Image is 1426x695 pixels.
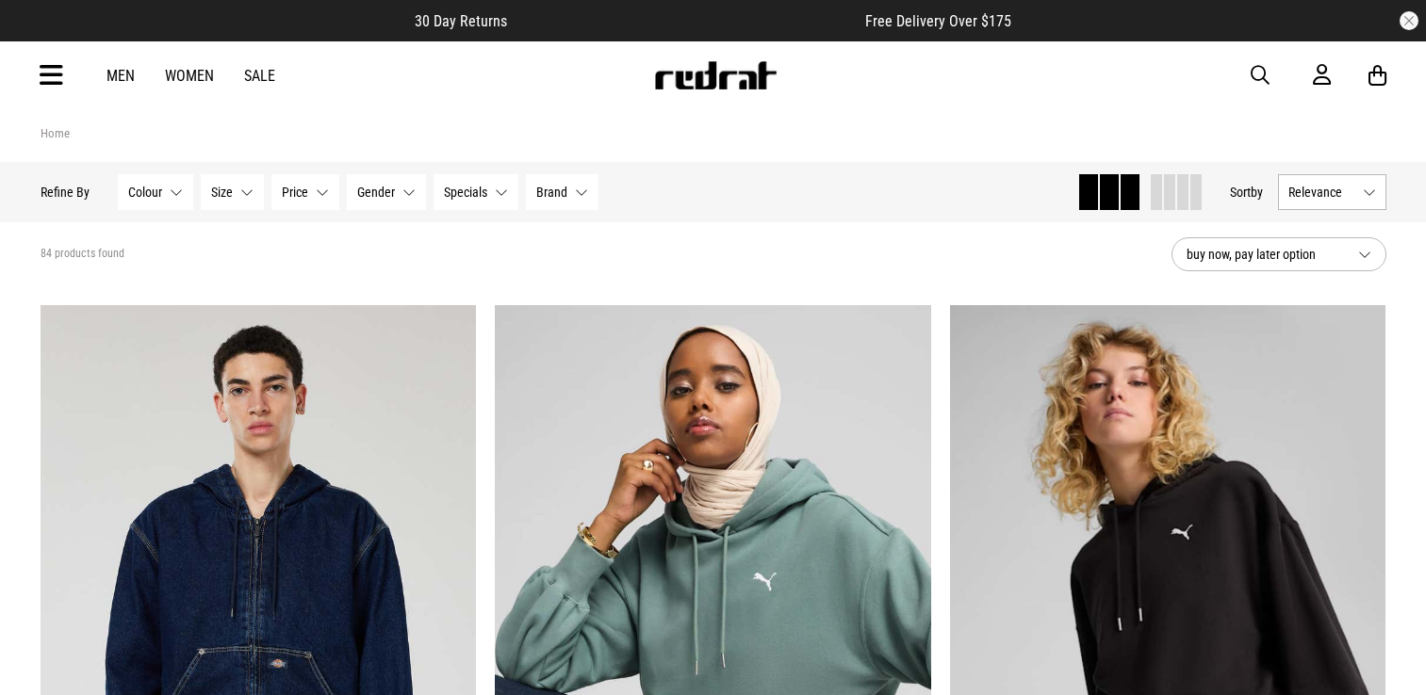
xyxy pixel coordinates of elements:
[1278,174,1386,210] button: Relevance
[434,174,518,210] button: Specials
[271,174,339,210] button: Price
[347,174,426,210] button: Gender
[526,174,598,210] button: Brand
[444,185,487,200] span: Specials
[1230,181,1263,203] button: Sortby
[128,185,162,200] span: Colour
[865,12,1011,30] span: Free Delivery Over $175
[545,11,828,30] iframe: Customer reviews powered by Trustpilot
[282,185,308,200] span: Price
[415,12,507,30] span: 30 Day Returns
[1288,185,1355,200] span: Relevance
[1251,185,1263,200] span: by
[1187,243,1343,266] span: buy now, pay later option
[41,126,70,140] a: Home
[41,185,90,200] p: Refine By
[41,247,124,262] span: 84 products found
[118,174,193,210] button: Colour
[201,174,264,210] button: Size
[536,185,567,200] span: Brand
[357,185,395,200] span: Gender
[1172,237,1386,271] button: buy now, pay later option
[107,67,135,85] a: Men
[653,61,778,89] img: Redrat logo
[244,67,275,85] a: Sale
[211,185,233,200] span: Size
[165,67,214,85] a: Women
